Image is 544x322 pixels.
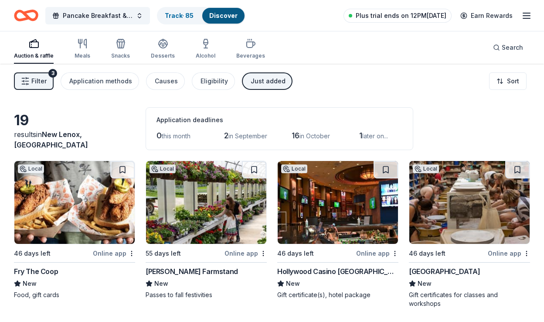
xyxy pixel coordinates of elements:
button: Alcohol [196,35,215,64]
a: Image for Fry The CoopLocal46 days leftOnline appFry The CoopNewFood, gift cards [14,161,135,299]
span: later on... [362,132,388,140]
a: Earn Rewards [455,8,518,24]
div: [PERSON_NAME] Farmstand [146,266,238,277]
a: Image for Keller's FarmstandLocal55 days leftOnline app[PERSON_NAME] FarmstandNewPasses to fall f... [146,161,267,299]
div: 55 days left [146,248,181,259]
span: in [14,130,88,149]
button: Causes [146,72,185,90]
span: 2 [224,131,228,140]
div: Gift certificate(s), hotel package [277,291,398,299]
div: Local [413,164,439,173]
div: Causes [155,76,178,86]
div: Application deadlines [156,115,402,125]
button: Eligibility [192,72,235,90]
button: Just added [242,72,292,90]
div: Local [18,164,44,173]
span: New [418,278,432,289]
div: Eligibility [201,76,228,86]
span: this month [162,132,190,140]
span: Filter [31,76,47,86]
div: [GEOGRAPHIC_DATA] [409,266,480,277]
span: Pancake Breakfast & Silent Auction [63,10,133,21]
a: Home [14,5,38,26]
span: Search [502,42,523,53]
div: Gift certificates for classes and workshops [409,291,530,308]
div: 46 days left [14,248,51,259]
span: New [286,278,300,289]
div: 3 [48,69,57,78]
span: New [23,278,37,289]
div: Desserts [151,52,175,59]
a: Track· 85 [165,12,194,19]
div: Auction & raffle [14,52,54,59]
span: 0 [156,131,162,140]
div: Online app [488,248,530,259]
span: in September [228,132,267,140]
img: Image for Fry The Coop [14,161,135,244]
span: New [154,278,168,289]
span: 16 [292,131,299,140]
div: 19 [14,112,135,129]
span: Sort [507,76,519,86]
a: Image for Hollywood Casino AuroraLocal46 days leftOnline appHollywood Casino [GEOGRAPHIC_DATA]New... [277,161,398,299]
div: Snacks [111,52,130,59]
button: Auction & raffle [14,35,54,64]
button: Application methods [61,72,139,90]
button: Meals [75,35,90,64]
div: 46 days left [409,248,445,259]
div: Online app [356,248,398,259]
span: in October [299,132,330,140]
div: Fry The Coop [14,266,58,277]
div: Local [150,164,176,173]
img: Image for Hollywood Casino Aurora [278,161,398,244]
div: Online app [224,248,267,259]
div: Local [281,164,307,173]
button: Pancake Breakfast & Silent Auction [45,7,150,24]
div: Food, gift cards [14,291,135,299]
button: Beverages [236,35,265,64]
button: Search [486,39,530,56]
img: Image for Keller's Farmstand [146,161,266,244]
button: Sort [489,72,527,90]
div: Meals [75,52,90,59]
div: Application methods [69,76,132,86]
span: Plus trial ends on 12PM[DATE] [356,10,446,21]
a: Plus trial ends on 12PM[DATE] [343,9,452,23]
a: Discover [209,12,238,19]
img: Image for Lillstreet Art Center [409,161,530,244]
span: 1 [359,131,362,140]
div: Alcohol [196,52,215,59]
button: Desserts [151,35,175,64]
button: Snacks [111,35,130,64]
div: Hollywood Casino [GEOGRAPHIC_DATA] [277,266,398,277]
div: Beverages [236,52,265,59]
button: Track· 85Discover [157,7,245,24]
div: Just added [251,76,286,86]
button: Filter3 [14,72,54,90]
div: Passes to fall festivities [146,291,267,299]
a: Image for Lillstreet Art CenterLocal46 days leftOnline app[GEOGRAPHIC_DATA]NewGift certificates f... [409,161,530,308]
span: New Lenox, [GEOGRAPHIC_DATA] [14,130,88,149]
div: results [14,129,135,150]
div: 46 days left [277,248,314,259]
div: Online app [93,248,135,259]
